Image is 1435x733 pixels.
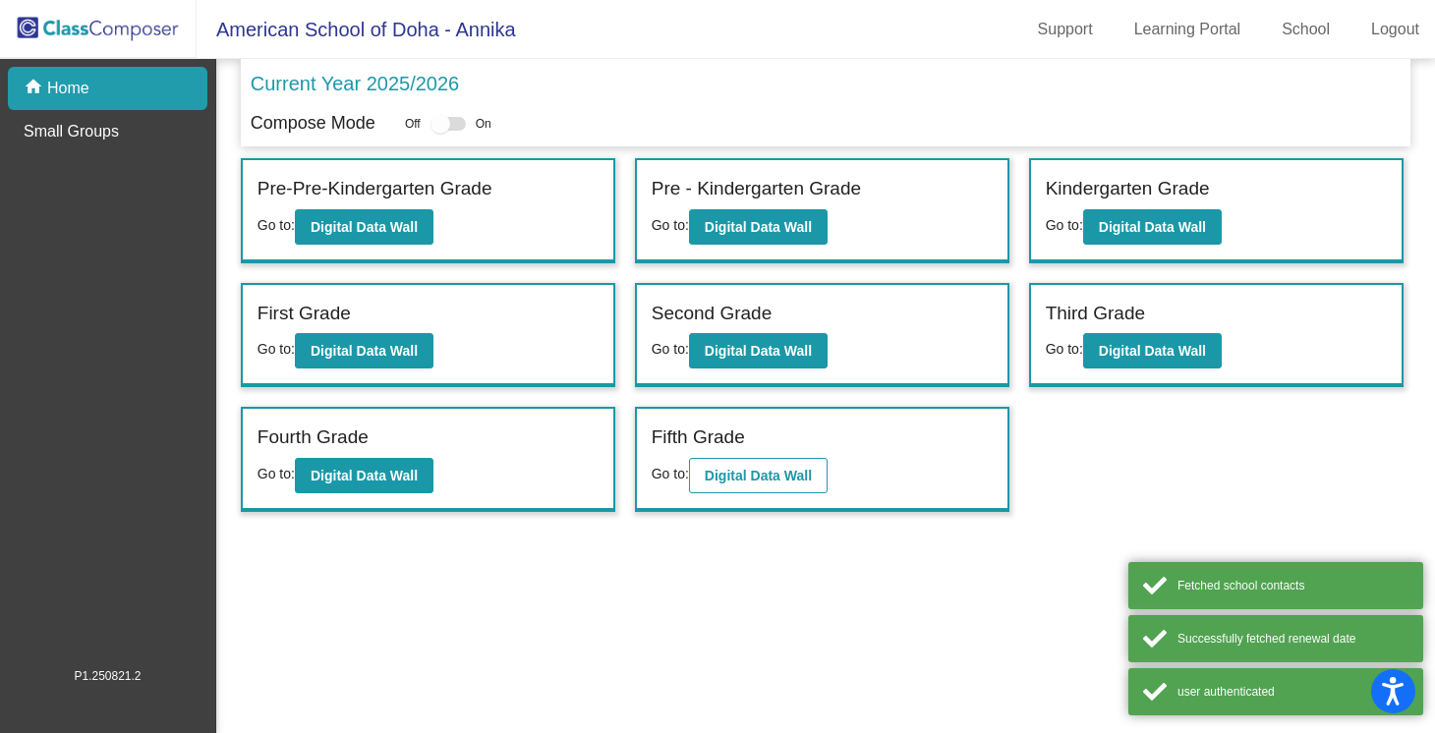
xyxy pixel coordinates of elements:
[258,466,295,481] span: Go to:
[1046,300,1145,328] label: Third Grade
[311,468,418,483] b: Digital Data Wall
[258,175,492,203] label: Pre-Pre-Kindergarten Grade
[705,219,812,235] b: Digital Data Wall
[311,343,418,359] b: Digital Data Wall
[1177,683,1408,701] div: user authenticated
[1083,333,1222,368] button: Digital Data Wall
[1022,14,1109,45] a: Support
[311,219,418,235] b: Digital Data Wall
[652,466,689,481] span: Go to:
[705,468,812,483] b: Digital Data Wall
[24,77,47,100] mat-icon: home
[652,423,745,452] label: Fifth Grade
[197,14,516,45] span: American School of Doha - Annika
[1177,630,1408,648] div: Successfully fetched renewal date
[1355,14,1435,45] a: Logout
[1119,14,1257,45] a: Learning Portal
[1046,341,1083,357] span: Go to:
[251,110,375,137] p: Compose Mode
[1099,343,1206,359] b: Digital Data Wall
[1046,217,1083,233] span: Go to:
[258,341,295,357] span: Go to:
[24,120,119,143] p: Small Groups
[652,341,689,357] span: Go to:
[1266,14,1346,45] a: School
[251,69,459,98] p: Current Year 2025/2026
[1046,175,1210,203] label: Kindergarten Grade
[405,115,421,133] span: Off
[295,458,433,493] button: Digital Data Wall
[258,300,351,328] label: First Grade
[705,343,812,359] b: Digital Data Wall
[652,300,773,328] label: Second Grade
[1099,219,1206,235] b: Digital Data Wall
[652,175,861,203] label: Pre - Kindergarten Grade
[476,115,491,133] span: On
[689,209,828,245] button: Digital Data Wall
[47,77,89,100] p: Home
[295,333,433,368] button: Digital Data Wall
[652,217,689,233] span: Go to:
[1083,209,1222,245] button: Digital Data Wall
[295,209,433,245] button: Digital Data Wall
[258,423,369,452] label: Fourth Grade
[689,333,828,368] button: Digital Data Wall
[1177,577,1408,594] div: Fetched school contacts
[258,217,295,233] span: Go to:
[689,458,828,493] button: Digital Data Wall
